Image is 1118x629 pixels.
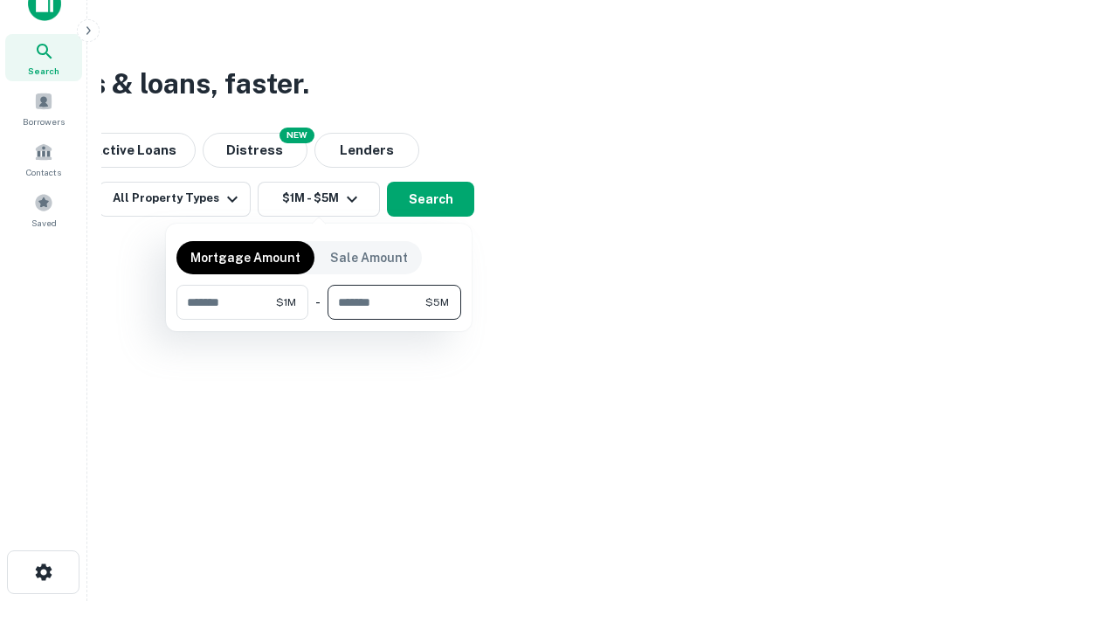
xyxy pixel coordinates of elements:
[190,248,300,267] p: Mortgage Amount
[276,294,296,310] span: $1M
[330,248,408,267] p: Sale Amount
[425,294,449,310] span: $5M
[1031,489,1118,573] iframe: Chat Widget
[315,285,321,320] div: -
